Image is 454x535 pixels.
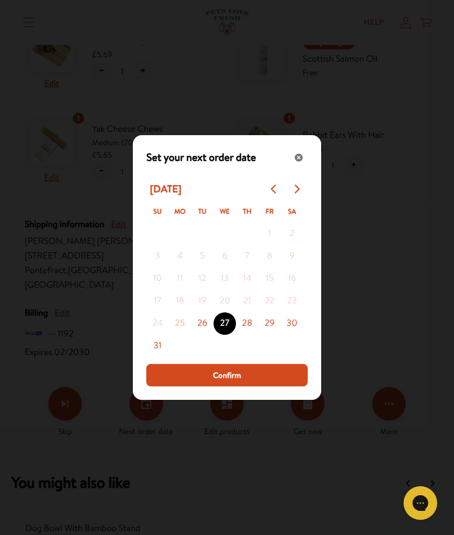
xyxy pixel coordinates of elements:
th: Sunday [146,200,169,223]
span: Confirm [213,369,241,381]
th: Saturday [281,200,303,223]
th: Wednesday [214,200,236,223]
button: Close [291,150,307,165]
button: 24 [146,312,169,335]
button: 22 [258,290,281,312]
button: 2 [281,223,303,245]
button: Go to next month [285,178,308,200]
button: 7 [236,245,258,267]
button: 27 [214,312,236,335]
span: Set your next order date [146,150,256,165]
div: [DATE] [146,179,185,199]
button: 26 [191,312,214,335]
th: Monday [169,200,191,223]
button: 25 [169,312,191,335]
button: Go to previous month [263,178,285,200]
button: 16 [281,267,303,290]
button: 20 [214,290,236,312]
button: 13 [214,267,236,290]
button: 23 [281,290,303,312]
button: 29 [258,312,281,335]
button: 12 [191,267,214,290]
button: 3 [146,245,169,267]
button: 8 [258,245,281,267]
th: Thursday [236,200,258,223]
button: 15 [258,267,281,290]
button: Process subscription date change [146,364,308,386]
button: 31 [146,335,169,357]
button: 1 [258,223,281,245]
button: 10 [146,267,169,290]
button: 6 [214,245,236,267]
button: 28 [236,312,258,335]
th: Tuesday [191,200,214,223]
button: 4 [169,245,191,267]
button: 11 [169,267,191,290]
button: 30 [281,312,303,335]
button: 18 [169,290,191,312]
button: 19 [191,290,214,312]
button: 5 [191,245,214,267]
button: 17 [146,290,169,312]
iframe: Gorgias live chat messenger [398,482,443,524]
button: 14 [236,267,258,290]
th: Friday [258,200,281,223]
button: 9 [281,245,303,267]
button: 21 [236,290,258,312]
